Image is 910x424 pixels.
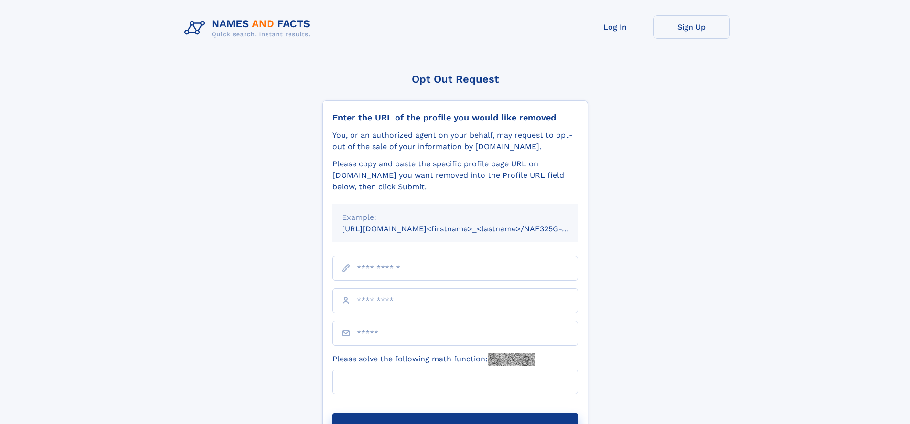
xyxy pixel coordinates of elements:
[332,112,578,123] div: Enter the URL of the profile you would like removed
[342,212,568,223] div: Example:
[181,15,318,41] img: Logo Names and Facts
[322,73,588,85] div: Opt Out Request
[332,353,535,366] label: Please solve the following math function:
[342,224,596,233] small: [URL][DOMAIN_NAME]<firstname>_<lastname>/NAF325G-xxxxxxxx
[653,15,730,39] a: Sign Up
[332,158,578,193] div: Please copy and paste the specific profile page URL on [DOMAIN_NAME] you want removed into the Pr...
[332,130,578,152] div: You, or an authorized agent on your behalf, may request to opt-out of the sale of your informatio...
[577,15,653,39] a: Log In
